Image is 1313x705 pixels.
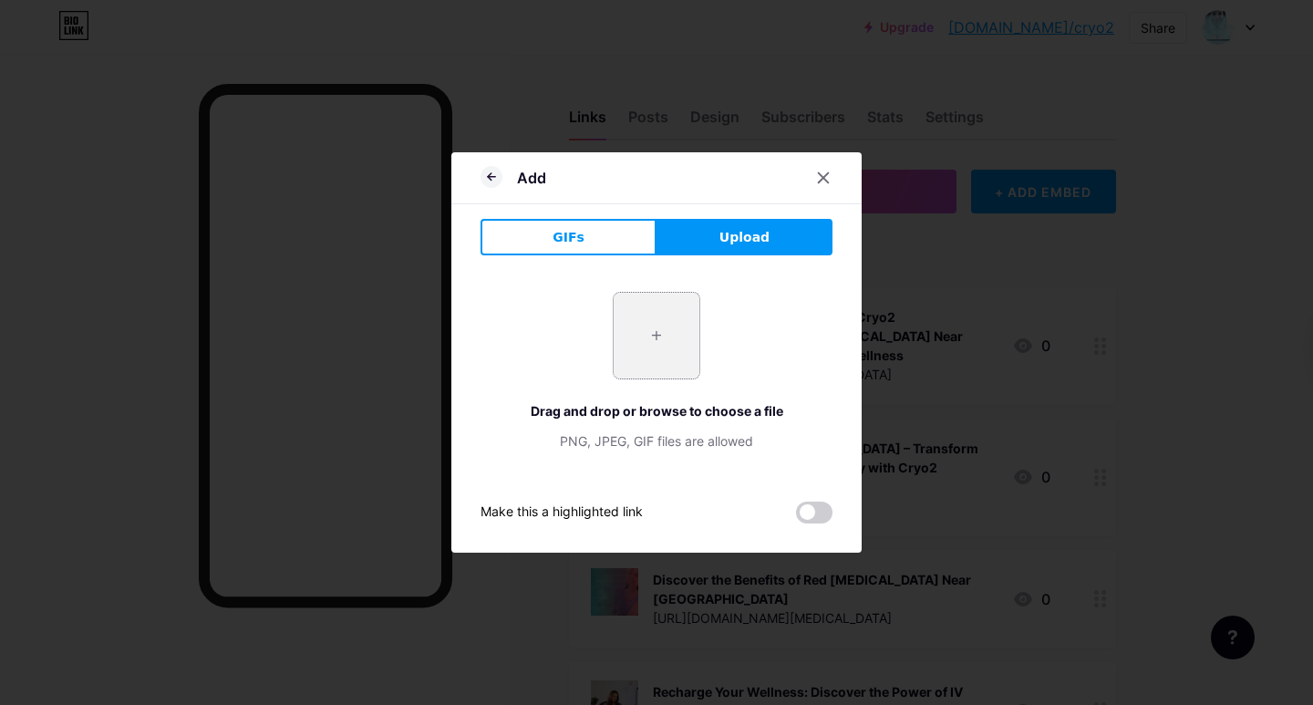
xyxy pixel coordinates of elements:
[481,401,832,420] div: Drag and drop or browse to choose a file
[719,228,770,247] span: Upload
[656,219,832,255] button: Upload
[481,219,656,255] button: GIFs
[481,502,643,524] div: Make this a highlighted link
[517,167,546,189] div: Add
[481,431,832,451] div: PNG, JPEG, GIF files are allowed
[553,228,584,247] span: GIFs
